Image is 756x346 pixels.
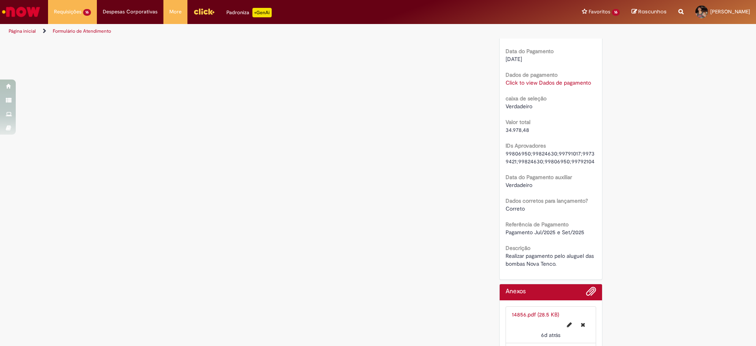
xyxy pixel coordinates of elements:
[589,8,610,16] span: Favoritos
[506,288,526,295] h2: Anexos
[1,4,41,20] img: ServiceNow
[506,95,547,102] b: caixa de seleção
[512,311,559,318] a: 14856.pdf (28.5 KB)
[506,181,532,189] span: Verdadeiro
[506,221,569,228] b: Referência de Pagamento
[506,150,595,165] span: 99806950;99824630;99791017;99739421;99824630;99806950;99792104
[506,229,584,236] span: Pagamento Jul/2025 e Set/2025
[506,197,588,204] b: Dados corretos para lançamento?
[506,142,546,149] b: IDs Aprovadores
[252,8,272,17] p: +GenAi
[103,8,157,16] span: Despesas Corporativas
[506,244,530,252] b: Descrição
[226,8,272,17] div: Padroniza
[506,126,529,133] span: 34.978,48
[506,252,595,267] span: Realizar pagamento pelo aluguel das bombas Nova Tenco.
[506,174,572,181] b: Data do Pagamento auxiliar
[54,8,82,16] span: Requisições
[506,71,558,78] b: Dados de pagamento
[506,103,532,110] span: Verdadeiro
[612,9,620,16] span: 16
[506,205,525,212] span: Correto
[632,8,667,16] a: Rascunhos
[506,118,530,126] b: Valor total
[576,318,590,331] button: Excluir 14856.pdf
[638,8,667,15] span: Rascunhos
[193,6,215,17] img: click_logo_yellow_360x200.png
[83,9,91,16] span: 16
[562,318,576,331] button: Editar nome de arquivo 14856.pdf
[506,56,522,63] span: [DATE]
[6,24,498,39] ul: Trilhas de página
[9,28,36,34] a: Página inicial
[586,286,596,300] button: Adicionar anexos
[506,32,532,39] span: Verdadeiro
[541,331,560,339] span: 6d atrás
[506,79,591,86] a: Click to view Dados de pagamento
[710,8,750,15] span: [PERSON_NAME]
[169,8,182,16] span: More
[53,28,111,34] a: Formulário de Atendimento
[541,331,560,339] time: 25/09/2025 11:57:09
[506,48,554,55] b: Data do Pagamento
